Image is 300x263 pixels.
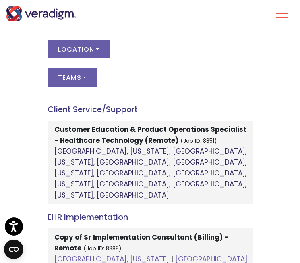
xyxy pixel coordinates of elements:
h4: Client Service/Support [48,104,253,114]
h4: EHR Implementation [48,212,253,222]
button: Teams [48,68,97,87]
button: Location [48,40,110,58]
a: [GEOGRAPHIC_DATA], [US_STATE]; [GEOGRAPHIC_DATA], [US_STATE], [GEOGRAPHIC_DATA]; [GEOGRAPHIC_DATA... [54,146,246,200]
strong: Copy of Sr Implementation Consultant (Billing) - Remote [54,232,228,253]
img: Veradigm logo [6,6,77,21]
strong: Customer Education & Product Operations Specialist - Healthcare Technology (Remote) [54,125,246,145]
button: Toggle Navigation Menu [276,3,288,24]
small: (Job ID: 8888) [83,245,122,253]
button: Open CMP widget [4,240,23,259]
small: (Job ID: 8851) [180,137,217,145]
